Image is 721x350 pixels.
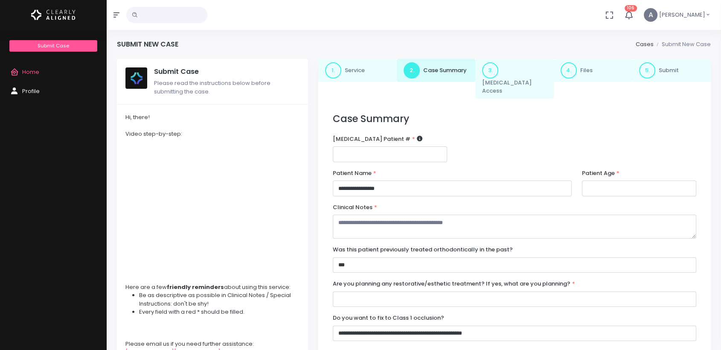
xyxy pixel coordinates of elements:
span: 2. [404,62,420,79]
span: [PERSON_NAME] [659,11,705,19]
a: 1.Service [318,59,397,82]
label: Clinical Notes [333,203,377,212]
span: Submit Case [38,42,69,49]
h4: Submit New Case [117,40,178,48]
div: Hi, there! [125,113,299,122]
label: Patient Name [333,169,376,178]
span: Please read the instructions below before submitting the case. [154,79,270,96]
h3: Case Summary [333,113,696,125]
a: Submit Case [9,40,97,52]
a: 5.Submit [632,59,711,82]
label: Was this patient previously treated orthodontically in the past? [333,245,513,254]
label: [MEDICAL_DATA] Patient # [333,135,422,143]
li: Be as descriptive as possible in Clinical Notes / Special Instructions: don't be shy! [139,291,299,308]
h5: Submit Case [154,67,299,76]
span: 3. [482,62,498,79]
span: Profile [22,87,40,95]
span: 1. [325,62,341,79]
img: Logo Horizontal [31,6,76,24]
div: Here are a few about using this service: [125,283,299,292]
label: Are you planning any restorative/esthetic treatment? If yes, what are you planning? [333,280,575,288]
span: 5. [639,62,655,79]
div: Please email us if you need further assistance: [125,340,299,348]
span: A [644,8,657,22]
li: Submit New Case [653,40,711,49]
a: 3.[MEDICAL_DATA] Access [475,59,554,99]
span: Home [22,68,39,76]
span: 4. [561,62,577,79]
a: 4.Files [554,59,632,82]
div: Video step-by-step: [125,130,299,138]
a: 2.Case Summary [397,59,475,82]
label: Patient Age [582,169,619,178]
li: Every field with a red * should be filled. [139,308,299,316]
a: Cases [635,40,653,48]
strong: friendly reminders [167,283,224,291]
span: 106 [625,5,637,12]
label: Do you want to fix to Class 1 occlusion? [333,314,444,322]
